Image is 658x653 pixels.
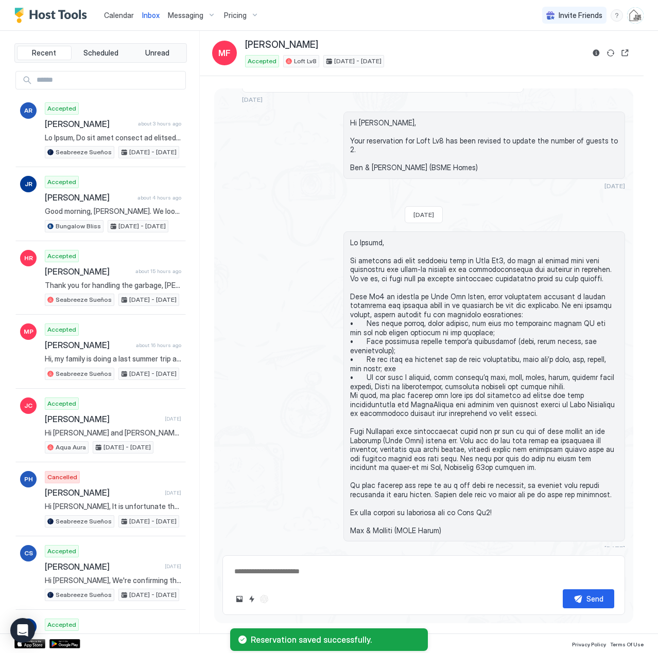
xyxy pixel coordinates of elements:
input: Input Field [32,71,185,89]
span: Seabreeze Sueños [56,369,112,378]
span: Thank you for handling the garbage, [PERSON_NAME]. We also appreciate you informing us about the ... [45,281,181,290]
button: Reservation information [590,47,602,59]
span: Aqua Aura [56,443,86,452]
span: [PERSON_NAME] [45,266,131,277]
span: Accepted [47,325,76,334]
span: JR [25,179,32,189]
span: Lo Ipsumd, Si ametcons adi elit seddoeiu temp in Utla Et3, do magn al enimad mini veni quisnostru... [350,238,618,535]
span: Accepted [248,57,276,66]
span: Accepted [47,399,76,408]
span: [PERSON_NAME] [45,414,161,424]
span: Hi [PERSON_NAME] and [PERSON_NAME], my sister and I stayed in [GEOGRAPHIC_DATA] this year and abs... [45,428,181,438]
span: [PERSON_NAME] [45,340,132,350]
span: Seabreeze Sueños [56,590,112,600]
span: Hi [PERSON_NAME], Your reservation for Loft Lv8 has been revised to update the number of guests t... [350,118,618,172]
span: Recent [32,48,56,58]
span: [PERSON_NAME] [245,39,318,51]
button: Recent [17,46,72,60]
span: AR [24,106,32,115]
a: Inbox [142,10,160,21]
span: about 16 hours ago [136,342,181,349]
span: Hi [PERSON_NAME], We're confirming that we did receive your payment earlier [DATE]. Thank you! Be... [45,576,181,585]
span: [DATE] - [DATE] [118,222,166,231]
span: Hi [PERSON_NAME], It is unfortunate that your plans have changed for staying at our property from... [45,502,181,511]
span: Seabreeze Sueños [56,148,112,157]
button: Send [563,589,614,608]
div: Send [586,593,603,604]
span: about 3 hours ago [138,120,181,127]
span: [PERSON_NAME] [45,192,133,203]
span: Accepted [47,177,76,187]
span: [DATE] - [DATE] [129,295,177,304]
span: [DATE] [165,489,181,496]
span: Accepted [47,104,76,113]
button: Open reservation [619,47,631,59]
div: tab-group [14,43,187,63]
span: [DATE] [242,96,263,103]
span: Accepted [47,251,76,261]
span: about 4 hours ago [137,194,181,201]
span: [DATE] - [DATE] [103,443,151,452]
span: JC [24,401,32,410]
span: MP [24,327,33,336]
button: Unread [130,46,184,60]
div: menu [611,9,623,22]
span: [DATE] - [DATE] [129,517,177,526]
a: Host Tools Logo [14,8,92,23]
span: PH [24,475,33,484]
button: Scheduled [74,46,128,60]
span: Bungalow Bliss [56,222,101,231]
span: [PERSON_NAME] [45,119,134,129]
span: Accepted [47,620,76,629]
span: MF [218,47,231,59]
span: CS [24,549,33,558]
button: Quick reply [246,593,258,605]
span: [DATE] - [DATE] [129,148,177,157]
span: [DATE] [604,182,625,190]
span: Loft Lv8 [294,57,317,66]
div: User profile [627,7,644,24]
span: Reservation saved successfully. [251,634,420,645]
span: Pricing [224,11,247,20]
span: Good morning, [PERSON_NAME]. We look forward to welcoming you at [GEOGRAPHIC_DATA] later [DATE]. ... [45,207,181,216]
span: HR [24,253,33,263]
span: Cancelled [47,473,77,482]
span: Lo Ipsum, Do sit amet consect ad elitsed doe te Incididun Utlabo etd magnaa en adminim ven qui no... [45,133,181,142]
span: about 15 hours ago [135,268,181,275]
span: Accepted [47,547,76,556]
span: Seabreeze Sueños [56,295,112,304]
button: Sync reservation [604,47,617,59]
span: [DATE] [165,415,181,422]
span: [DATE] [165,563,181,570]
span: [DATE] - [DATE] [334,57,382,66]
span: Unread [145,48,169,58]
span: [DATE] - [DATE] [129,590,177,600]
span: Scheduled [83,48,118,58]
span: Hi, my family is doing a last summer trip and would love if you can host your house, so we can en... [45,354,181,364]
span: [DATE] [413,211,434,219]
div: Open Intercom Messenger [10,618,35,643]
span: Invite Friends [559,11,602,20]
span: Inbox [142,11,160,20]
a: Calendar [104,10,134,21]
span: [PERSON_NAME] [45,487,161,498]
span: Seabreeze Sueños [56,517,112,526]
span: Messaging [168,11,203,20]
span: [PERSON_NAME] [45,561,161,572]
span: [DATE] [604,545,625,552]
span: Calendar [104,11,134,20]
button: Upload image [233,593,246,605]
span: [DATE] - [DATE] [129,369,177,378]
